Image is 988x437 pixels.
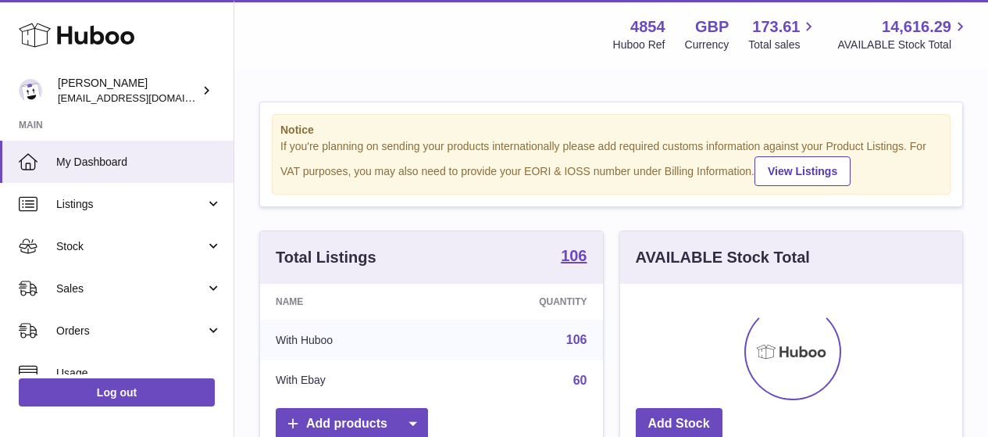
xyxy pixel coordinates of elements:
[276,247,376,268] h3: Total Listings
[58,76,198,106] div: [PERSON_NAME]
[685,38,729,52] div: Currency
[260,360,440,401] td: With Ebay
[280,123,942,138] strong: Notice
[636,247,810,268] h3: AVAILABLE Stock Total
[56,366,222,381] span: Usage
[56,197,205,212] span: Listings
[573,374,587,387] a: 60
[630,16,665,38] strong: 4854
[56,155,222,170] span: My Dashboard
[19,378,215,407] a: Log out
[56,239,205,254] span: Stock
[58,91,230,104] span: [EMAIL_ADDRESS][DOMAIN_NAME]
[561,248,587,267] a: 106
[19,79,42,102] img: jimleo21@yahoo.gr
[748,16,818,52] a: 173.61 Total sales
[752,16,800,38] span: 173.61
[748,38,818,52] span: Total sales
[260,284,440,320] th: Name
[837,16,969,52] a: 14,616.29 AVAILABLE Stock Total
[440,284,602,320] th: Quantity
[695,16,729,38] strong: GBP
[280,139,942,186] div: If you're planning on sending your products internationally please add required customs informati...
[837,38,969,52] span: AVAILABLE Stock Total
[56,281,205,296] span: Sales
[754,156,851,186] a: View Listings
[566,333,587,346] a: 106
[561,248,587,263] strong: 106
[882,16,951,38] span: 14,616.29
[260,320,440,360] td: With Huboo
[613,38,665,52] div: Huboo Ref
[56,324,205,338] span: Orders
